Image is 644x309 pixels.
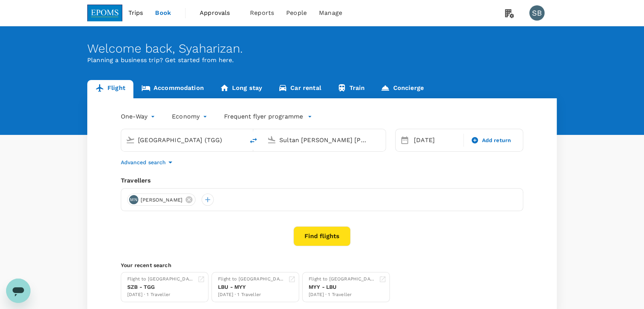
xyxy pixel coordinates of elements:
input: Depart from [138,134,228,146]
span: Manage [319,8,342,18]
p: Frequent flyer programme [224,112,303,121]
p: Advanced search [121,159,166,166]
iframe: Button to launch messaging window [6,279,30,303]
div: [DATE] · 1 Traveller [309,291,376,299]
button: Advanced search [121,158,175,167]
div: Welcome back , Syaharizan . [87,42,557,56]
button: Open [380,139,382,141]
div: [DATE] · 1 Traveller [218,291,285,299]
span: Add return [482,136,511,144]
a: Long stay [212,80,270,98]
span: People [286,8,307,18]
button: Frequent flyer programme [224,112,312,121]
div: SZB - TGG [127,283,194,291]
div: SB [529,5,545,21]
a: Car rental [270,80,329,98]
div: [DATE] · 1 Traveller [127,291,194,299]
div: LBU - MYY [218,283,285,291]
span: [PERSON_NAME] [136,196,187,204]
span: Trips [128,8,143,18]
span: Book [155,8,171,18]
p: Planning a business trip? Get started from here. [87,56,557,65]
div: Travellers [121,176,523,185]
button: Open [239,139,240,141]
img: EPOMS SDN BHD [87,5,122,21]
div: MN[PERSON_NAME] [127,194,195,206]
div: One-Way [121,110,157,123]
div: MN [129,195,138,204]
a: Train [329,80,373,98]
input: Going to [279,134,370,146]
div: Economy [172,110,209,123]
span: Reports [250,8,274,18]
button: Find flights [293,226,351,246]
span: Approvals [200,8,238,18]
a: Flight [87,80,133,98]
div: MYY - LBU [309,283,376,291]
p: Your recent search [121,261,523,269]
a: Concierge [373,80,431,98]
div: Flight to [GEOGRAPHIC_DATA] [218,275,285,283]
div: Flight to [GEOGRAPHIC_DATA] [127,275,194,283]
a: Accommodation [133,80,212,98]
div: [DATE] [411,133,462,148]
div: Flight to [GEOGRAPHIC_DATA] [309,275,376,283]
button: delete [244,131,263,150]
